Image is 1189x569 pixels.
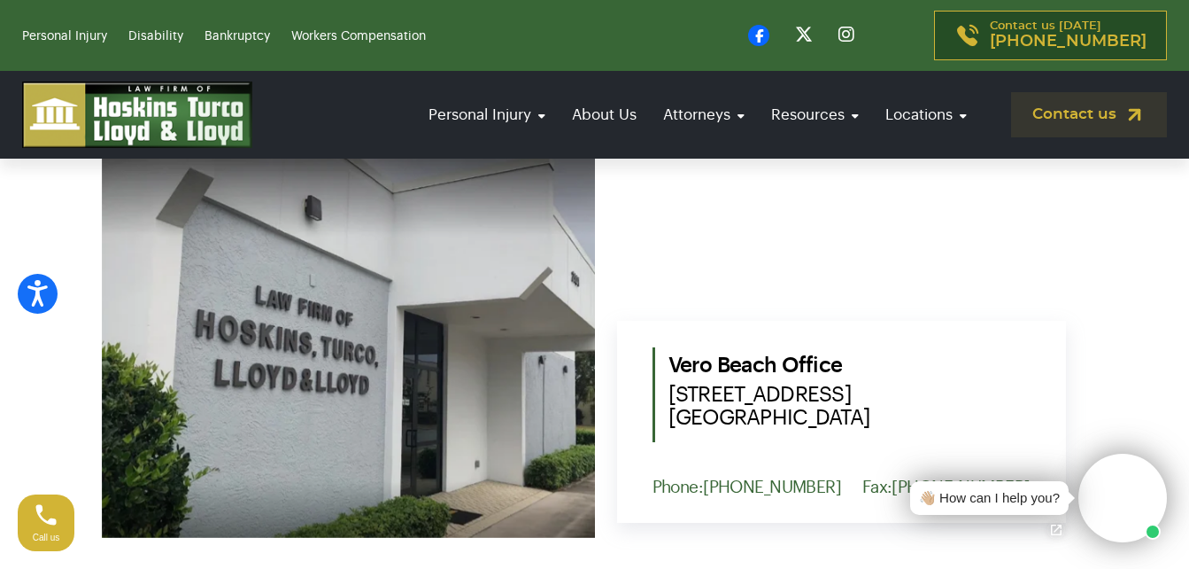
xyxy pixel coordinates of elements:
span: [STREET_ADDRESS] [GEOGRAPHIC_DATA] [668,383,1031,429]
p: Phone: [652,478,842,496]
a: About Us [563,90,645,140]
a: Bankruptcy [205,30,270,43]
a: Workers Compensation [291,30,426,43]
p: Fax: [862,478,1031,496]
a: Disability [128,30,183,43]
p: Contact us [DATE] [990,20,1147,51]
a: Personal Injury [22,30,107,43]
a: Contact us [DATE][PHONE_NUMBER] [934,11,1167,60]
span: [PHONE_NUMBER] [990,33,1147,51]
h5: Vero Beach Office [668,347,1031,429]
img: Vero Beach Office [102,153,595,538]
img: logo [22,82,252,148]
a: Locations [876,90,976,140]
a: Contact us [1011,92,1167,137]
a: Open chat [1038,511,1075,549]
div: 👋🏼 How can I help you? [919,488,1060,509]
a: Personal Injury [420,90,554,140]
span: Call us [33,533,60,542]
a: [PHONE_NUMBER] [892,479,1030,495]
a: [PHONE_NUMBER] [703,479,841,495]
a: Resources [762,90,868,140]
a: Attorneys [654,90,753,140]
